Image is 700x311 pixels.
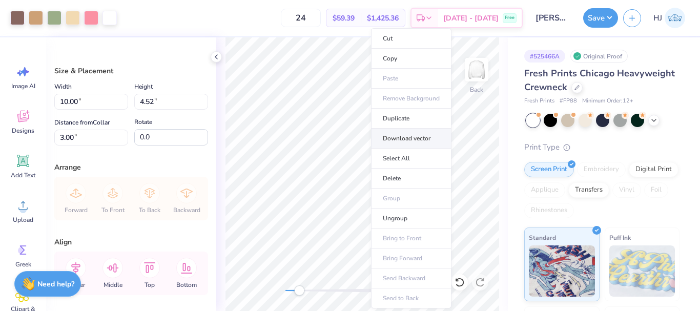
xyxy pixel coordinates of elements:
[54,237,208,247] div: Align
[67,281,85,289] span: Center
[466,59,487,80] img: Back
[12,127,34,135] span: Designs
[145,281,155,289] span: Top
[54,80,72,93] label: Width
[524,203,574,218] div: Rhinestones
[371,169,451,189] li: Delete
[609,232,631,243] span: Puff Ink
[371,149,451,169] li: Select All
[505,14,514,22] span: Free
[371,129,451,149] li: Download vector
[560,97,577,106] span: # FP88
[443,13,499,24] span: [DATE] - [DATE]
[134,80,153,93] label: Height
[528,8,578,28] input: Untitled Design
[524,141,680,153] div: Print Type
[665,8,685,28] img: Hughe Josh Cabanete
[524,97,554,106] span: Fresh Prints
[644,182,668,198] div: Foil
[570,50,628,63] div: Original Proof
[13,216,33,224] span: Upload
[37,279,74,289] strong: Need help?
[524,162,574,177] div: Screen Print
[612,182,641,198] div: Vinyl
[134,116,152,128] label: Rotate
[54,66,208,76] div: Size & Placement
[524,182,565,198] div: Applique
[470,85,483,94] div: Back
[281,9,321,27] input: – –
[653,12,662,24] span: HJ
[371,209,451,229] li: Ungroup
[629,162,678,177] div: Digital Print
[529,232,556,243] span: Standard
[11,82,35,90] span: Image AI
[371,28,451,49] li: Cut
[104,281,122,289] span: Middle
[294,285,304,296] div: Accessibility label
[583,8,618,28] button: Save
[529,245,595,297] img: Standard
[577,162,626,177] div: Embroidery
[371,109,451,129] li: Duplicate
[367,13,399,24] span: $1,425.36
[524,50,565,63] div: # 525466A
[54,116,110,129] label: Distance from Collar
[11,171,35,179] span: Add Text
[371,49,451,69] li: Copy
[54,162,208,173] div: Arrange
[15,260,31,268] span: Greek
[333,13,355,24] span: $59.39
[609,245,675,297] img: Puff Ink
[582,97,633,106] span: Minimum Order: 12 +
[176,281,197,289] span: Bottom
[524,67,675,93] span: Fresh Prints Chicago Heavyweight Crewneck
[649,8,690,28] a: HJ
[568,182,609,198] div: Transfers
